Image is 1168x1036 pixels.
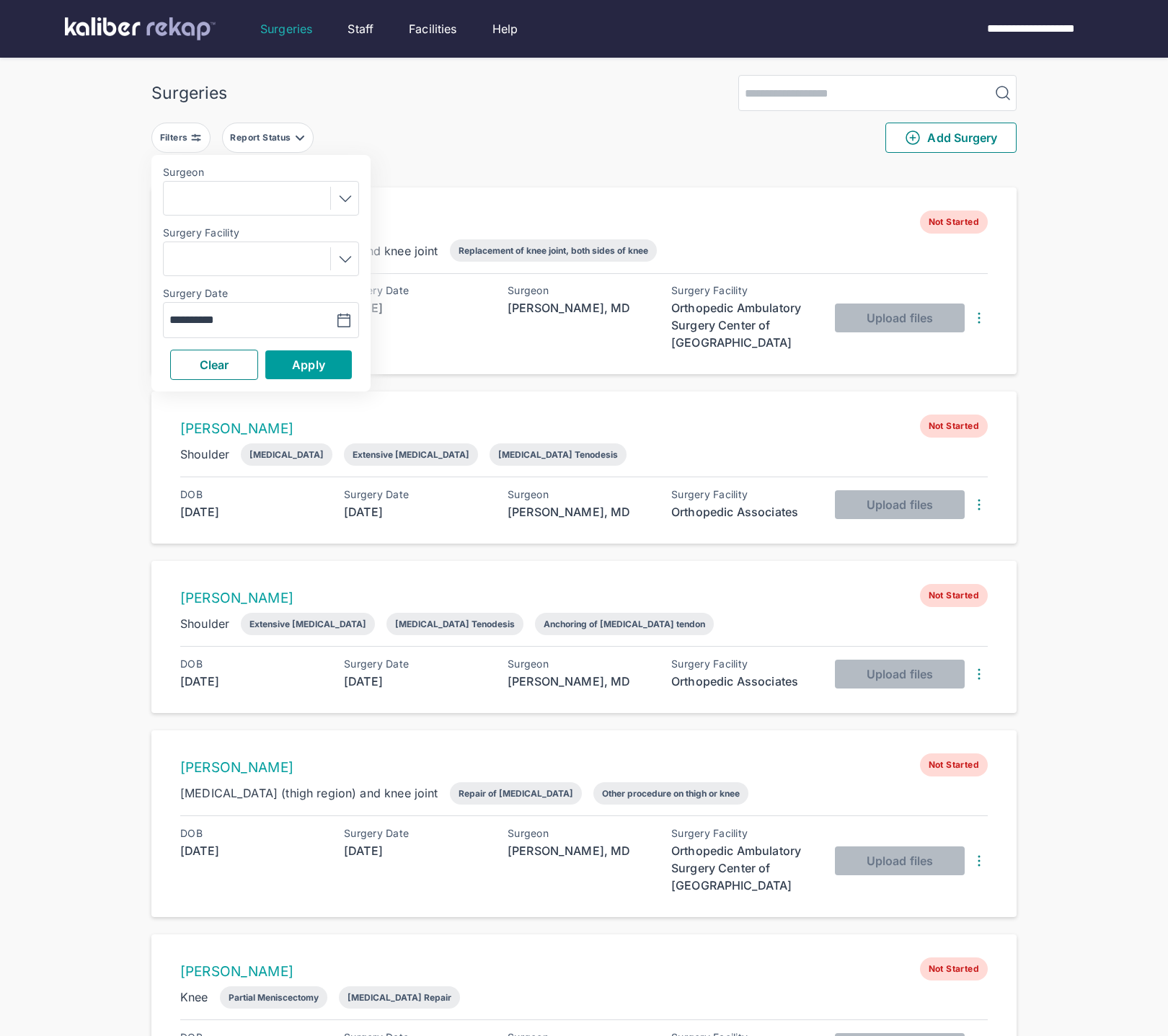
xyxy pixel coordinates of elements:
[344,658,488,670] div: Surgery Date
[508,842,652,859] div: [PERSON_NAME], MD
[265,350,352,379] button: Apply
[160,132,191,143] div: Filters
[970,665,988,683] img: DotsThreeVertical.31cb0eda.svg
[671,658,815,670] div: Surgery Facility
[970,309,988,327] img: DotsThreeVertical.31cb0eda.svg
[344,489,488,500] div: Surgery Date
[200,358,229,372] span: Clear
[180,828,324,839] div: DOB
[65,17,216,40] img: kaliber labs logo
[222,123,314,153] button: Report Status
[994,84,1012,102] img: MagnifyingGlass.1dc66aab.svg
[180,963,293,980] a: [PERSON_NAME]
[508,503,652,521] div: [PERSON_NAME], MD
[180,590,293,606] a: [PERSON_NAME]
[344,299,488,316] div: [DATE]
[904,129,921,146] img: PlusCircleGreen.5fd88d77.svg
[163,227,359,239] label: Surgery Facility
[867,667,933,681] span: Upload files
[671,842,815,894] div: Orthopedic Ambulatory Surgery Center of [GEOGRAPHIC_DATA]
[163,288,359,299] label: Surgery Date
[671,828,815,839] div: Surgery Facility
[602,788,740,799] div: Other procedure on thigh or knee
[163,167,359,178] label: Surgeon
[170,350,258,380] button: Clear
[180,489,324,500] div: DOB
[260,20,312,37] a: Surgeries
[344,673,488,690] div: [DATE]
[508,489,652,500] div: Surgeon
[671,285,815,296] div: Surgery Facility
[867,311,933,325] span: Upload files
[151,83,227,103] div: Surgeries
[885,123,1017,153] button: Add Surgery
[544,619,705,629] div: Anchoring of [MEDICAL_DATA] tendon
[920,584,988,607] span: Not Started
[151,164,1017,182] div: 2222 entries
[920,753,988,776] span: Not Started
[904,129,997,146] span: Add Surgery
[671,673,815,690] div: Orthopedic Associates
[180,784,438,802] div: [MEDICAL_DATA] (thigh region) and knee joint
[508,299,652,316] div: [PERSON_NAME], MD
[492,20,518,37] a: Help
[920,211,988,234] span: Not Started
[294,132,306,143] img: filter-caret-down-grey.b3560631.svg
[395,619,515,629] div: [MEDICAL_DATA] Tenodesis
[671,503,815,521] div: Orthopedic Associates
[353,449,469,460] div: Extensive [MEDICAL_DATA]
[835,846,965,875] button: Upload files
[920,957,988,980] span: Not Started
[459,245,648,256] div: Replacement of knee joint, both sides of knee
[344,285,488,296] div: Surgery Date
[867,854,933,868] span: Upload files
[835,490,965,519] button: Upload files
[835,660,965,689] button: Upload files
[344,828,488,839] div: Surgery Date
[867,497,933,512] span: Upload files
[230,132,293,143] div: Report Status
[970,852,988,869] img: DotsThreeVertical.31cb0eda.svg
[180,420,293,437] a: [PERSON_NAME]
[151,123,211,153] button: Filters
[348,992,451,1003] div: [MEDICAL_DATA] Repair
[920,415,988,438] span: Not Started
[229,992,319,1003] div: Partial Meniscectomy
[508,673,652,690] div: [PERSON_NAME], MD
[508,828,652,839] div: Surgeon
[180,988,208,1006] div: Knee
[180,615,229,632] div: Shoulder
[249,449,324,460] div: [MEDICAL_DATA]
[180,759,293,776] a: [PERSON_NAME]
[508,658,652,670] div: Surgeon
[671,489,815,500] div: Surgery Facility
[459,788,573,799] div: Repair of [MEDICAL_DATA]
[190,132,202,143] img: faders-horizontal-grey.d550dbda.svg
[344,842,488,859] div: [DATE]
[344,503,488,521] div: [DATE]
[671,299,815,351] div: Orthopedic Ambulatory Surgery Center of [GEOGRAPHIC_DATA]
[249,619,366,629] div: Extensive [MEDICAL_DATA]
[508,285,652,296] div: Surgeon
[180,446,229,463] div: Shoulder
[180,673,324,690] div: [DATE]
[292,358,325,372] span: Apply
[409,20,457,37] a: Facilities
[180,503,324,521] div: [DATE]
[180,658,324,670] div: DOB
[498,449,618,460] div: [MEDICAL_DATA] Tenodesis
[835,304,965,332] button: Upload files
[348,20,373,37] a: Staff
[970,496,988,513] img: DotsThreeVertical.31cb0eda.svg
[180,842,324,859] div: [DATE]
